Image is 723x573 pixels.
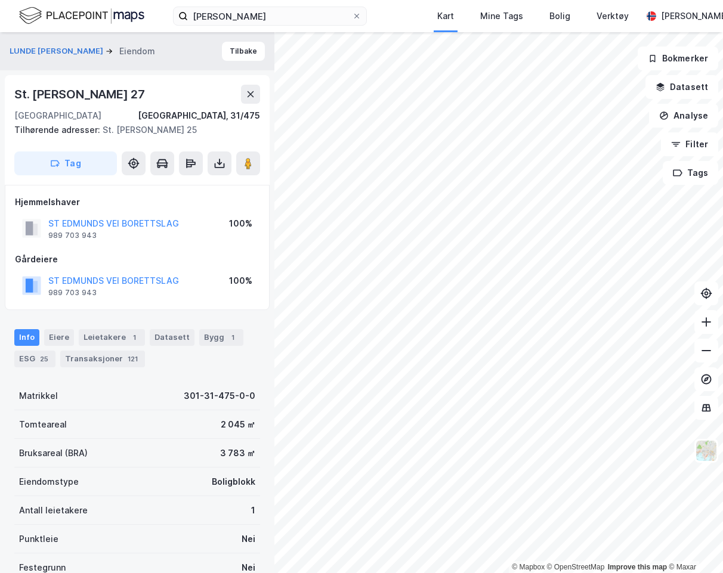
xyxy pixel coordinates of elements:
div: Tomteareal [19,417,67,432]
div: Bolig [549,9,570,23]
div: Boligblokk [212,475,255,489]
div: Nei [242,532,255,546]
div: Eiendom [119,44,155,58]
div: 2 045 ㎡ [221,417,255,432]
div: Mine Tags [480,9,523,23]
div: Bygg [199,329,243,346]
button: Tag [14,151,117,175]
input: Søk på adresse, matrikkel, gårdeiere, leietakere eller personer [188,7,352,25]
div: Gårdeiere [15,252,259,267]
div: 1 [251,503,255,518]
div: Matrikkel [19,389,58,403]
a: Mapbox [512,563,545,571]
a: Improve this map [608,563,667,571]
div: 1 [128,332,140,343]
iframe: Chat Widget [663,516,723,573]
div: Eiere [44,329,74,346]
div: Kart [437,9,454,23]
div: St. [PERSON_NAME] 25 [14,123,251,137]
div: Leietakere [79,329,145,346]
a: OpenStreetMap [547,563,605,571]
div: ESG [14,351,55,367]
div: 989 703 943 [48,231,97,240]
img: logo.f888ab2527a4732fd821a326f86c7f29.svg [19,5,144,26]
button: Datasett [645,75,718,99]
div: 121 [125,353,140,365]
div: 301-31-475-0-0 [184,389,255,403]
div: St. [PERSON_NAME] 27 [14,85,147,104]
div: 1 [227,332,239,343]
div: Transaksjoner [60,351,145,367]
span: Tilhørende adresser: [14,125,103,135]
div: Datasett [150,329,194,346]
div: Antall leietakere [19,503,88,518]
div: 100% [229,216,252,231]
div: 25 [38,353,51,365]
button: Tags [663,161,718,185]
div: Info [14,329,39,346]
button: Tilbake [222,42,265,61]
div: 3 783 ㎡ [220,446,255,460]
div: Eiendomstype [19,475,79,489]
div: Verktøy [597,9,629,23]
div: 989 703 943 [48,288,97,298]
img: Z [695,439,718,462]
div: Punktleie [19,532,58,546]
div: Kontrollprogram for chat [663,516,723,573]
div: Hjemmelshaver [15,195,259,209]
div: [GEOGRAPHIC_DATA] [14,109,101,123]
button: Analyse [649,104,718,128]
button: Filter [661,132,718,156]
div: [GEOGRAPHIC_DATA], 31/475 [138,109,260,123]
div: Bruksareal (BRA) [19,446,88,460]
button: Bokmerker [638,47,718,70]
button: LUNDE [PERSON_NAME] [10,45,106,57]
div: 100% [229,274,252,288]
